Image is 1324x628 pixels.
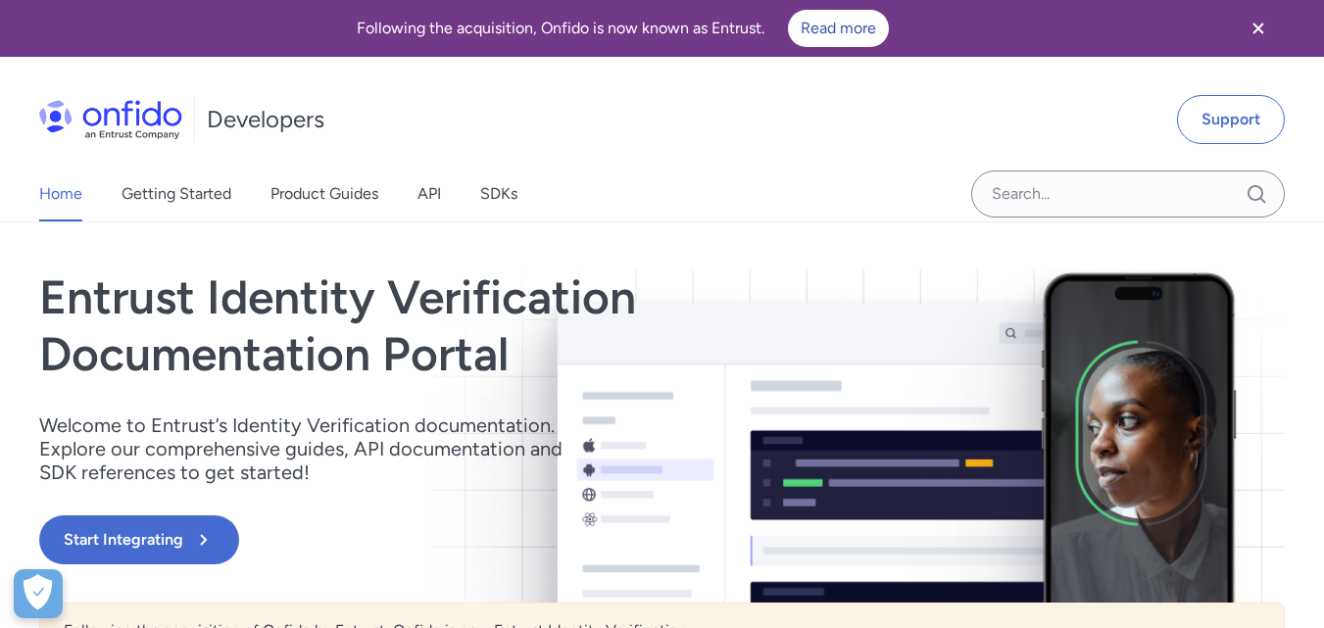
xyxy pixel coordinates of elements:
[39,413,588,484] p: Welcome to Entrust’s Identity Verification documentation. Explore our comprehensive guides, API d...
[24,10,1222,47] div: Following the acquisition, Onfido is now known as Entrust.
[39,515,239,564] button: Start Integrating
[1222,4,1295,53] button: Close banner
[39,515,911,564] a: Start Integrating
[971,170,1285,217] input: Onfido search input field
[39,167,82,221] a: Home
[14,569,63,618] div: Cookie Preferences
[480,167,517,221] a: SDKs
[14,569,63,618] button: Open Preferences
[122,167,231,221] a: Getting Started
[207,104,324,135] h1: Developers
[270,167,378,221] a: Product Guides
[39,100,182,139] img: Onfido Logo
[788,10,889,47] a: Read more
[1177,95,1285,144] a: Support
[39,269,911,382] h1: Entrust Identity Verification Documentation Portal
[1247,17,1270,40] svg: Close banner
[417,167,441,221] a: API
